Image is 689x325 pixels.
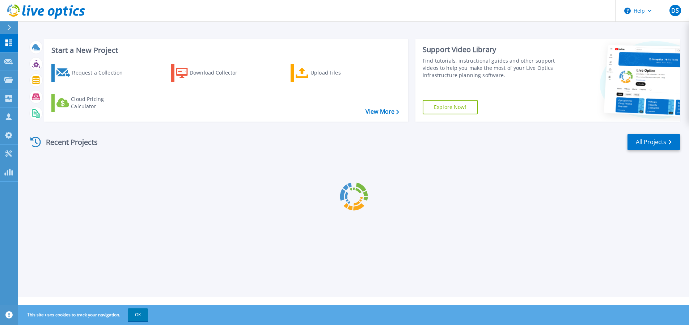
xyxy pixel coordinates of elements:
[291,64,371,82] a: Upload Files
[128,308,148,321] button: OK
[627,134,680,150] a: All Projects
[423,100,478,114] a: Explore Now!
[71,96,129,110] div: Cloud Pricing Calculator
[28,133,107,151] div: Recent Projects
[190,66,248,80] div: Download Collector
[423,45,557,54] div: Support Video Library
[171,64,252,82] a: Download Collector
[20,308,148,321] span: This site uses cookies to track your navigation.
[365,108,399,115] a: View More
[51,46,399,54] h3: Start a New Project
[51,64,132,82] a: Request a Collection
[423,57,557,79] div: Find tutorials, instructional guides and other support videos to help you make the most of your L...
[72,66,130,80] div: Request a Collection
[51,94,132,112] a: Cloud Pricing Calculator
[310,66,368,80] div: Upload Files
[671,8,679,13] span: DS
